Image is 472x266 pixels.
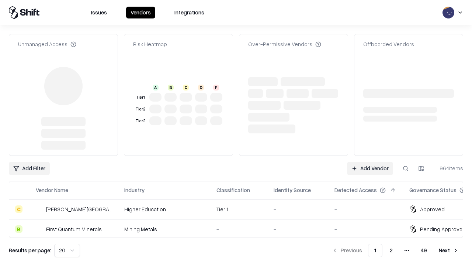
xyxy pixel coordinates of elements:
[248,40,321,48] div: Over-Permissive Vendors
[124,186,145,194] div: Industry
[213,85,219,91] div: F
[36,186,68,194] div: Vendor Name
[124,225,205,233] div: Mining Metals
[434,164,463,172] div: 964 items
[327,244,463,257] nav: pagination
[334,205,398,213] div: -
[135,106,146,112] div: Tier 2
[46,225,102,233] div: First Quantum Minerals
[133,40,167,48] div: Risk Heatmap
[420,205,445,213] div: Approved
[334,186,377,194] div: Detected Access
[15,225,22,233] div: B
[135,118,146,124] div: Tier 3
[415,244,433,257] button: 49
[368,244,382,257] button: 1
[9,246,51,254] p: Results per page:
[216,225,262,233] div: -
[18,40,76,48] div: Unmanaged Access
[216,186,250,194] div: Classification
[198,85,204,91] div: D
[363,40,414,48] div: Offboarded Vendors
[124,205,205,213] div: Higher Education
[434,244,463,257] button: Next
[87,7,111,18] button: Issues
[347,162,393,175] a: Add Vendor
[168,85,174,91] div: B
[334,225,398,233] div: -
[36,205,43,213] img: Reichman University
[420,225,464,233] div: Pending Approval
[36,225,43,233] img: First Quantum Minerals
[384,244,399,257] button: 2
[274,225,323,233] div: -
[274,186,311,194] div: Identity Source
[274,205,323,213] div: -
[153,85,159,91] div: A
[216,205,262,213] div: Tier 1
[183,85,189,91] div: C
[170,7,209,18] button: Integrations
[9,162,50,175] button: Add Filter
[126,7,155,18] button: Vendors
[409,186,457,194] div: Governance Status
[15,205,22,213] div: C
[46,205,112,213] div: [PERSON_NAME][GEOGRAPHIC_DATA]
[135,94,146,100] div: Tier 1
